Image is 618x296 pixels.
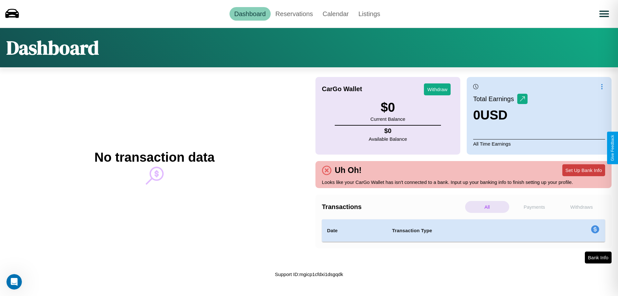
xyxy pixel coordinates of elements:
[229,7,271,21] a: Dashboard
[332,166,365,175] h4: Uh Oh!
[318,7,353,21] a: Calendar
[94,150,214,165] h2: No transaction data
[369,135,407,143] p: Available Balance
[473,108,528,122] h3: 0 USD
[370,115,405,123] p: Current Balance
[562,164,605,176] button: Set Up Bank Info
[512,201,557,213] p: Payments
[370,100,405,115] h3: $ 0
[392,227,538,234] h4: Transaction Type
[473,139,605,148] p: All Time Earnings
[465,201,509,213] p: All
[327,227,382,234] h4: Date
[353,7,385,21] a: Listings
[559,201,604,213] p: Withdraws
[585,252,612,263] button: Bank Info
[369,127,407,135] h4: $ 0
[322,203,464,211] h4: Transactions
[610,135,615,161] div: Give Feedback
[6,274,22,290] iframe: Intercom live chat
[322,85,362,93] h4: CarGo Wallet
[424,83,451,95] button: Withdraw
[275,270,343,279] p: Support ID: mgicp1cfdxi1dsgqdk
[271,7,318,21] a: Reservations
[6,34,99,61] h1: Dashboard
[322,178,605,186] p: Looks like your CarGo Wallet has isn't connected to a bank. Input up your banking info to finish ...
[322,219,605,242] table: simple table
[595,5,613,23] button: Open menu
[473,93,517,105] p: Total Earnings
